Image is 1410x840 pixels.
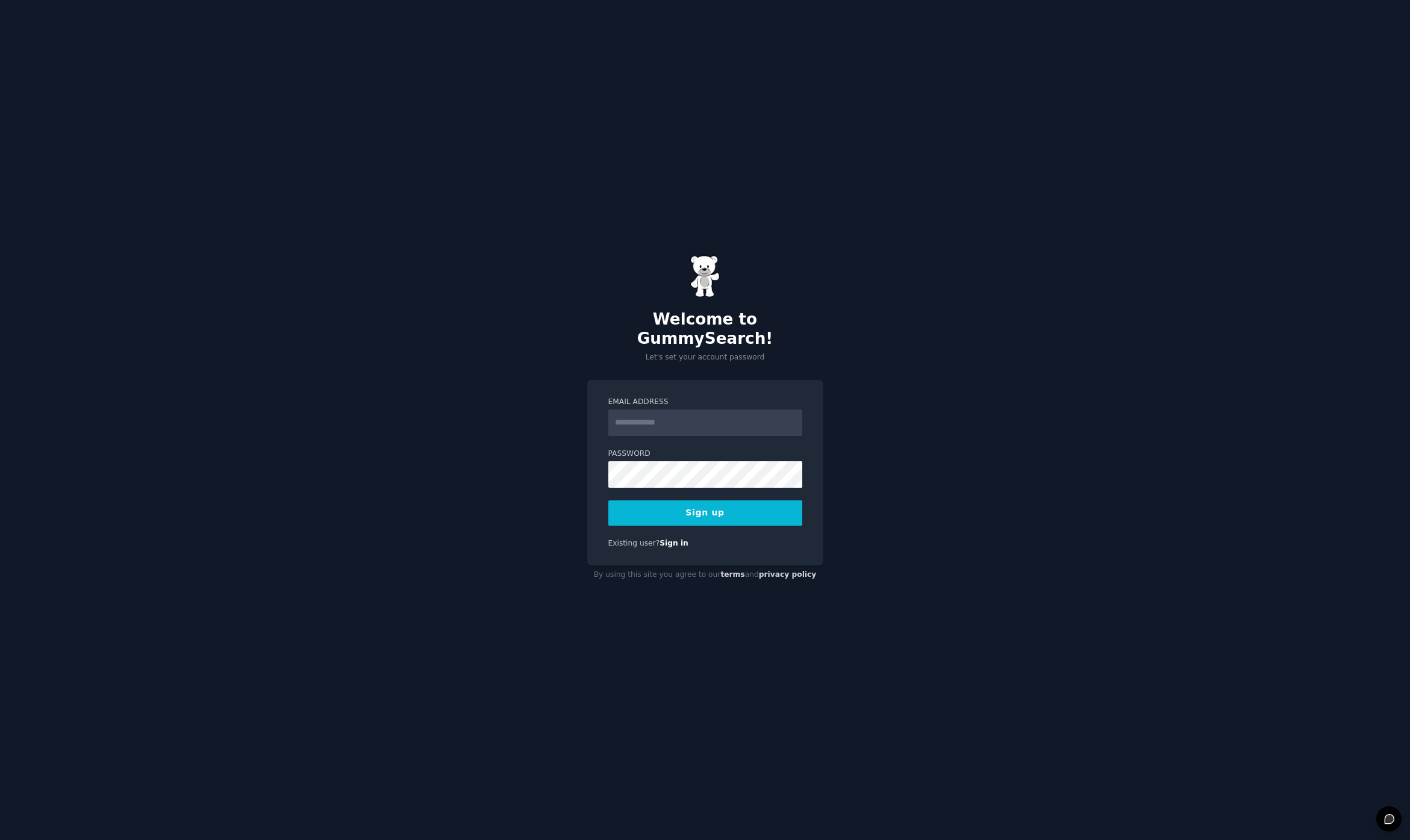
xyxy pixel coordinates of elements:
[759,570,817,579] a: privacy policy
[660,539,688,547] a: Sign in
[720,570,744,579] a: terms
[690,255,720,297] img: Gummy Bear
[608,397,802,408] label: Email Address
[587,310,823,348] h2: Welcome to GummySearch!
[587,565,823,585] div: By using this site you agree to our and
[608,449,802,459] label: Password
[608,500,802,526] button: Sign up
[608,539,660,547] span: Existing user?
[587,352,823,363] p: Let's set your account password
